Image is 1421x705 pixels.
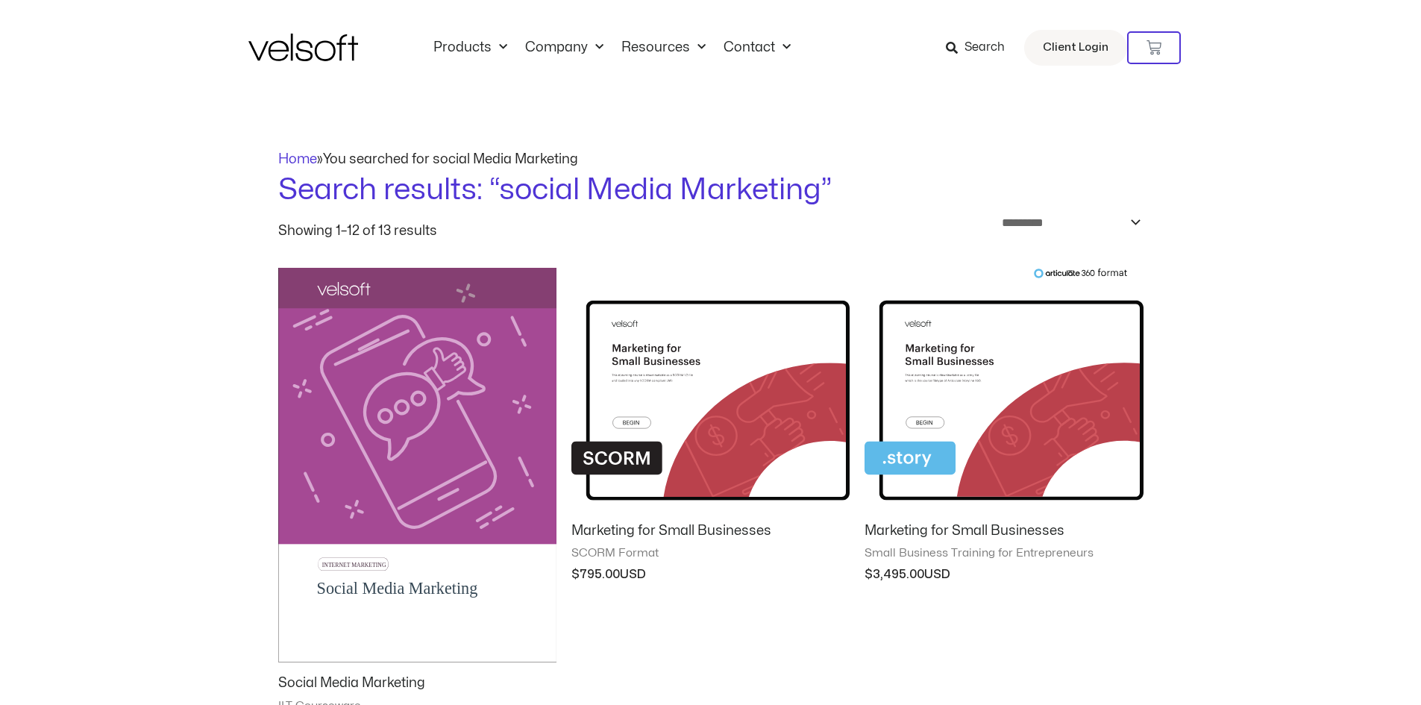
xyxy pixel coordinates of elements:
a: ProductsMenu Toggle [424,40,516,56]
img: Marketing for Small Businesses [571,268,850,510]
bdi: 3,495.00 [865,568,924,580]
h2: Social Media Marketing [278,674,556,692]
a: Client Login [1024,30,1127,66]
select: Shop order [992,211,1144,234]
h1: Search results: “social Media Marketing” [278,169,1144,211]
a: Social Media Marketing [278,674,556,698]
img: Marketing for Small Businesses [865,268,1143,510]
bdi: 795.00 [571,568,620,580]
a: Search [946,35,1015,60]
span: Search [964,38,1005,57]
p: Showing 1–12 of 13 results [278,225,437,238]
span: » [278,153,578,166]
a: ResourcesMenu Toggle [612,40,715,56]
h2: Marketing for Small Businesses [865,522,1143,539]
span: You searched for social Media Marketing [323,153,578,166]
a: CompanyMenu Toggle [516,40,612,56]
img: Social Media Marketing [278,268,556,662]
h2: Marketing for Small Businesses [571,522,850,539]
span: Client Login [1043,38,1108,57]
a: ContactMenu Toggle [715,40,800,56]
nav: Menu [424,40,800,56]
a: Marketing for Small Businesses [865,522,1143,546]
img: Velsoft Training Materials [248,34,358,61]
span: $ [571,568,580,580]
span: $ [865,568,873,580]
span: SCORM Format [571,546,850,561]
span: Small Business Training for Entrepreneurs [865,546,1143,561]
a: Marketing for Small Businesses [571,522,850,546]
a: Home [278,153,317,166]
